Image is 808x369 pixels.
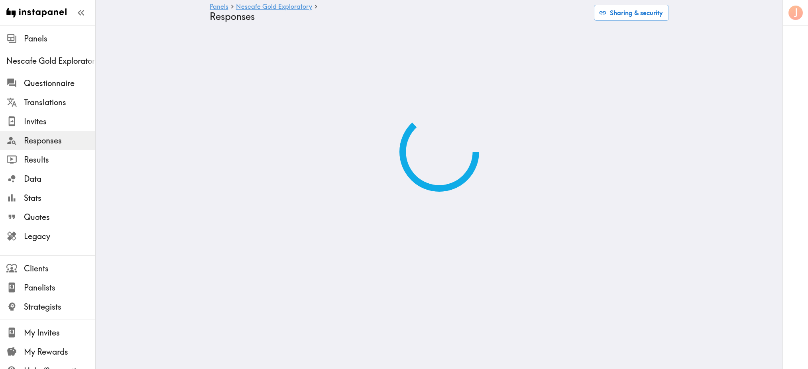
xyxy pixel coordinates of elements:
h4: Responses [210,11,588,22]
span: Invites [24,116,95,127]
span: J [794,6,798,20]
span: Questionnaire [24,78,95,89]
button: J [788,5,804,21]
span: My Invites [24,327,95,338]
button: Sharing & security [594,5,669,21]
span: Panels [24,33,95,44]
span: Clients [24,263,95,274]
span: Quotes [24,212,95,223]
span: Legacy [24,231,95,242]
span: Responses [24,135,95,146]
span: Panelists [24,282,95,293]
span: Results [24,154,95,165]
span: Translations [24,97,95,108]
span: Data [24,173,95,184]
a: Panels [210,3,228,11]
span: Strategists [24,301,95,312]
span: My Rewards [24,346,95,357]
a: Nescafe Gold Exploratory [236,3,312,11]
span: Nescafe Gold Exploratory [6,55,95,67]
span: Stats [24,192,95,204]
